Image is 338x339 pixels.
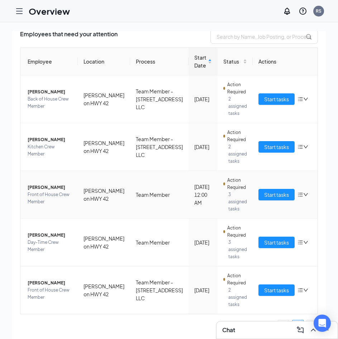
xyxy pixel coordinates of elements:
[194,183,212,206] div: [DATE] 12:00 AM
[194,286,212,294] div: [DATE]
[264,191,289,199] span: Start tasks
[316,8,322,14] div: RS
[227,81,247,96] span: Action Required
[15,7,24,15] svg: Hamburger
[278,320,289,331] li: Previous Page
[29,5,70,17] h1: Overview
[264,95,289,103] span: Start tasks
[28,88,72,96] span: [PERSON_NAME]
[308,324,319,336] button: ChevronUp
[309,326,318,334] svg: ChevronUp
[278,320,289,331] button: left
[28,279,72,287] span: [PERSON_NAME]
[28,287,72,301] span: Front of House Crew Member
[28,136,72,143] span: [PERSON_NAME]
[78,219,130,266] td: [PERSON_NAME] on HWY 42
[20,29,118,44] span: Employees that need your attention
[253,48,318,75] th: Actions
[227,224,247,239] span: Action Required
[78,75,130,123] td: [PERSON_NAME] on HWY 42
[228,191,247,213] span: 3 assigned tasks
[78,171,130,219] td: [PERSON_NAME] on HWY 42
[28,96,72,110] span: Back of House Crew Member
[28,232,72,239] span: [PERSON_NAME]
[297,240,303,245] span: bars
[292,320,303,331] a: 1
[303,240,308,245] span: down
[28,191,72,205] span: Front of House Crew Member
[303,144,308,149] span: down
[296,326,305,334] svg: ComposeMessage
[297,192,303,198] span: bars
[130,123,189,171] td: Team Member - [STREET_ADDRESS] LLC
[194,238,212,246] div: [DATE]
[130,75,189,123] td: Team Member - [STREET_ADDRESS] LLC
[258,189,295,200] button: Start tasks
[194,95,212,103] div: [DATE]
[228,287,247,308] span: 2 assigned tasks
[264,238,289,246] span: Start tasks
[283,7,291,15] svg: Notifications
[194,54,206,69] span: Start Date
[264,143,289,151] span: Start tasks
[218,48,253,75] th: Status
[306,320,318,331] li: Next Page
[130,48,189,75] th: Process
[297,96,303,102] span: bars
[28,239,72,253] span: Day-Time Crew Member
[228,239,247,260] span: 3 assigned tasks
[20,48,78,75] th: Employee
[130,171,189,219] td: Team Member
[130,219,189,266] td: Team Member
[223,57,242,65] span: Status
[227,272,247,287] span: Action Required
[258,284,295,296] button: Start tasks
[228,96,247,117] span: 2 assigned tasks
[227,129,247,143] span: Action Required
[258,141,295,153] button: Start tasks
[258,93,295,105] button: Start tasks
[78,48,130,75] th: Location
[130,266,189,314] td: Team Member - [STREET_ADDRESS] LLC
[28,143,72,158] span: Kitchen Crew Member
[292,320,304,331] li: 1
[264,286,289,294] span: Start tasks
[314,315,331,332] div: Open Intercom Messenger
[303,288,308,293] span: down
[297,144,303,150] span: bars
[303,192,308,197] span: down
[258,237,295,248] button: Start tasks
[303,97,308,102] span: down
[295,324,306,336] button: ComposeMessage
[299,7,307,15] svg: QuestionInfo
[222,326,235,334] h3: Chat
[228,143,247,165] span: 2 assigned tasks
[297,287,303,293] span: bars
[194,143,212,151] div: [DATE]
[306,320,318,331] button: right
[28,184,72,191] span: [PERSON_NAME]
[210,29,318,44] input: Search by Name, Job Posting, or Process
[78,266,130,314] td: [PERSON_NAME] on HWY 42
[227,177,247,191] span: Action Required
[78,123,130,171] td: [PERSON_NAME] on HWY 42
